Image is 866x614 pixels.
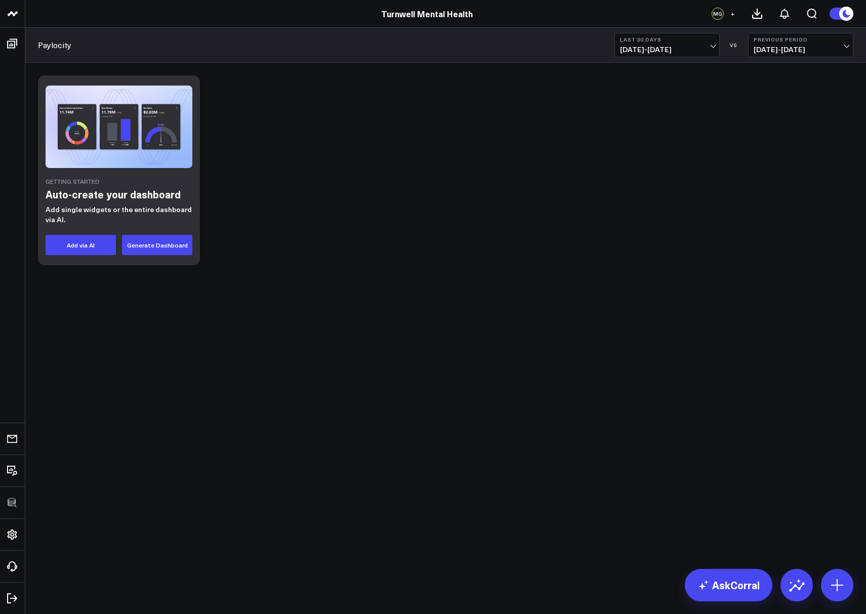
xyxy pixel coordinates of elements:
div: VS [725,42,743,48]
button: Add via AI [46,235,116,255]
a: Paylocity [38,39,71,51]
a: AskCorral [685,569,772,601]
div: Getting Started [46,178,192,184]
h2: Auto-create your dashboard [46,187,192,202]
span: [DATE] - [DATE] [754,46,848,54]
b: Last 30 Days [620,36,714,43]
div: MQ [712,8,724,20]
button: Last 30 Days[DATE]-[DATE] [614,33,720,57]
span: + [730,10,735,17]
button: Generate Dashboard [122,235,192,255]
button: Previous Period[DATE]-[DATE] [748,33,853,57]
span: [DATE] - [DATE] [620,46,714,54]
p: Add single widgets or the entire dashboard via AI. [46,204,192,225]
b: Previous Period [754,36,848,43]
a: Turnwell Mental Health [381,8,473,19]
button: + [726,8,738,20]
